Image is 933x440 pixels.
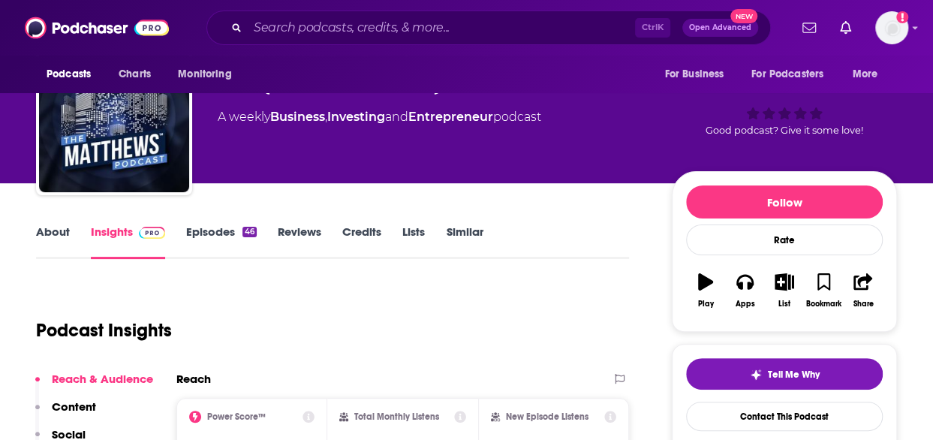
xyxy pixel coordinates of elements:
div: 29Good podcast? Give it some love! [672,53,897,146]
span: Podcasts [47,64,91,85]
a: Credits [342,225,381,259]
a: Episodes46 [186,225,257,259]
div: Bookmark [806,300,841,309]
img: User Profile [875,11,908,44]
button: List [765,264,804,318]
span: Charts [119,64,151,85]
span: Tell Me Why [768,369,820,381]
a: Charts [109,60,160,89]
span: , [325,110,327,124]
a: Business [270,110,325,124]
div: Search podcasts, credits, & more... [206,11,771,45]
span: For Podcasters [751,64,823,85]
button: Open AdvancedNew [682,19,758,37]
button: Bookmark [804,264,843,318]
a: InsightsPodchaser Pro [91,225,165,259]
button: Share [844,264,883,318]
a: Investing [327,110,385,124]
button: open menu [167,60,251,89]
span: Good podcast? Give it some love! [706,125,863,136]
a: Entrepreneur [408,110,493,124]
a: Similar [446,225,483,259]
span: More [853,64,878,85]
button: open menu [36,60,110,89]
span: For Business [664,64,724,85]
span: Logged in as aridings [875,11,908,44]
button: open menu [654,60,742,89]
p: Content [52,399,96,414]
div: List [778,300,790,309]
h2: Total Monthly Listens [354,411,439,422]
button: Play [686,264,725,318]
button: Show profile menu [875,11,908,44]
svg: Add a profile image [896,11,908,23]
h2: Reach [176,372,211,386]
a: Contact This Podcast [686,402,883,431]
button: open menu [842,60,897,89]
div: Share [853,300,873,309]
span: New [730,9,757,23]
a: Lists [402,225,425,259]
div: 46 [242,227,257,237]
img: tell me why sparkle [750,369,762,381]
img: Podchaser - Follow, Share and Rate Podcasts [25,14,169,42]
h2: New Episode Listens [506,411,588,422]
a: Show notifications dropdown [796,15,822,41]
button: Content [35,399,96,427]
span: Ctrl K [635,18,670,38]
span: and [385,110,408,124]
p: Reach & Audience [52,372,153,386]
div: A weekly podcast [218,108,541,126]
button: Apps [725,264,764,318]
button: Reach & Audience [35,372,153,399]
a: Reviews [278,225,321,259]
img: Podchaser Pro [139,227,165,239]
div: Apps [736,300,755,309]
span: Open Advanced [689,24,751,32]
a: Show notifications dropdown [834,15,857,41]
h1: Podcast Insights [36,319,172,342]
div: Play [698,300,714,309]
button: open menu [742,60,845,89]
a: About [36,225,70,259]
button: Follow [686,185,883,218]
input: Search podcasts, credits, & more... [248,16,635,40]
span: Monitoring [178,64,231,85]
button: tell me why sparkleTell Me Why [686,358,883,390]
div: Rate [686,225,883,255]
h2: Power Score™ [207,411,266,422]
img: The Matthews Podcast [39,42,189,192]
